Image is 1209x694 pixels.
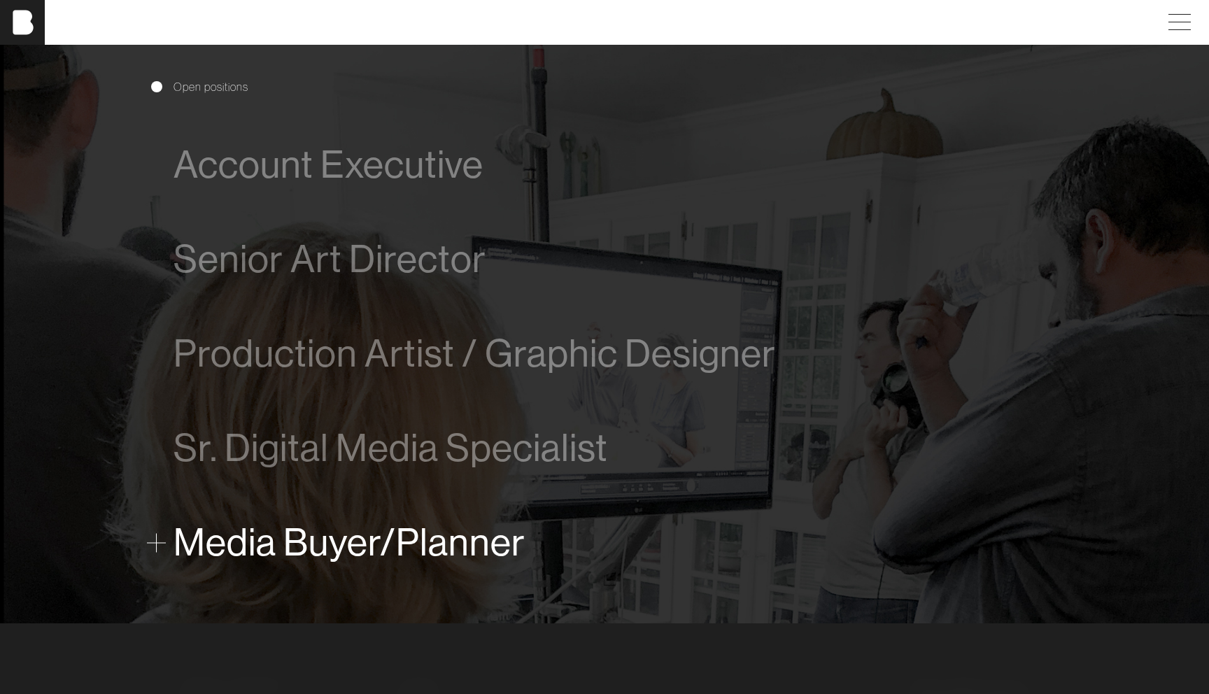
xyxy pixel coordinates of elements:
span: Account Executive [174,143,483,186]
span: Sr. Digital Media Specialist [174,427,608,469]
span: Production Artist / Graphic Designer [174,332,776,375]
span: Open positions [174,78,248,95]
span: Senior Art Director [174,238,486,281]
span: Media Buyer/Planner [174,521,525,564]
a: Instagram [396,677,444,693]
